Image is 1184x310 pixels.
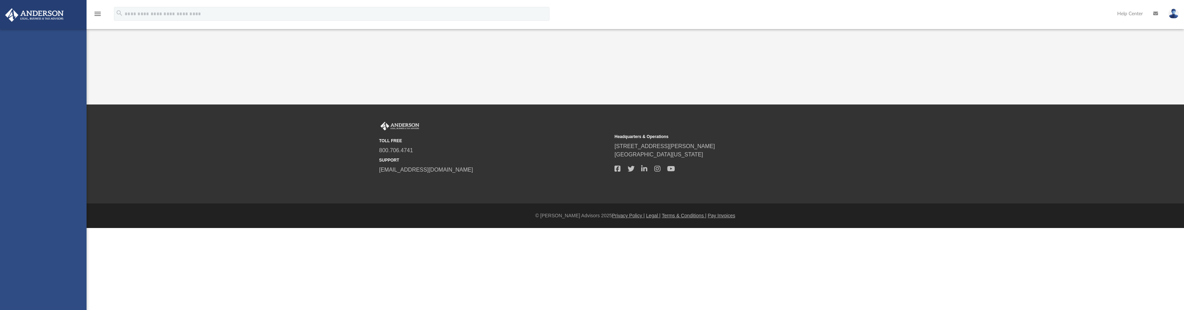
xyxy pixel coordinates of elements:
[379,157,610,163] small: SUPPORT
[93,10,102,18] i: menu
[3,8,66,22] img: Anderson Advisors Platinum Portal
[93,13,102,18] a: menu
[662,213,707,218] a: Terms & Conditions |
[646,213,661,218] a: Legal |
[116,9,123,17] i: search
[379,138,610,144] small: TOLL FREE
[708,213,735,218] a: Pay Invoices
[615,143,715,149] a: [STREET_ADDRESS][PERSON_NAME]
[612,213,645,218] a: Privacy Policy |
[379,147,413,153] a: 800.706.4741
[615,134,845,140] small: Headquarters & Operations
[379,167,473,173] a: [EMAIL_ADDRESS][DOMAIN_NAME]
[379,122,421,131] img: Anderson Advisors Platinum Portal
[87,212,1184,219] div: © [PERSON_NAME] Advisors 2025
[1168,9,1179,19] img: User Pic
[615,152,703,157] a: [GEOGRAPHIC_DATA][US_STATE]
